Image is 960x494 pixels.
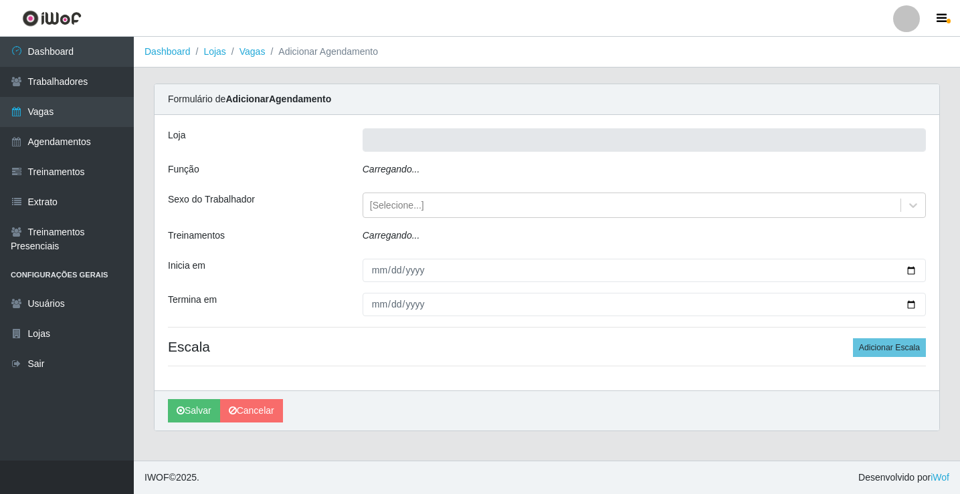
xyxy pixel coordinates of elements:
a: Lojas [203,46,225,57]
label: Loja [168,128,185,142]
div: [Selecione...] [370,199,424,213]
label: Função [168,162,199,176]
a: Vagas [239,46,266,57]
img: CoreUI Logo [22,10,82,27]
label: Treinamentos [168,229,225,243]
label: Sexo do Trabalhador [168,193,255,207]
input: 00/00/0000 [363,293,926,316]
li: Adicionar Agendamento [265,45,378,59]
span: Desenvolvido por [858,471,949,485]
label: Termina em [168,293,217,307]
span: IWOF [145,472,169,483]
div: Formulário de [155,84,939,115]
a: iWof [931,472,949,483]
a: Cancelar [220,399,283,422]
input: 00/00/0000 [363,259,926,282]
label: Inicia em [168,259,205,273]
button: Salvar [168,399,220,422]
i: Carregando... [363,164,420,174]
nav: breadcrumb [134,37,960,68]
button: Adicionar Escala [853,338,926,357]
strong: Adicionar Agendamento [225,94,331,104]
a: Dashboard [145,46,191,57]
h4: Escala [168,338,926,355]
i: Carregando... [363,230,420,241]
span: © 2025 . [145,471,199,485]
